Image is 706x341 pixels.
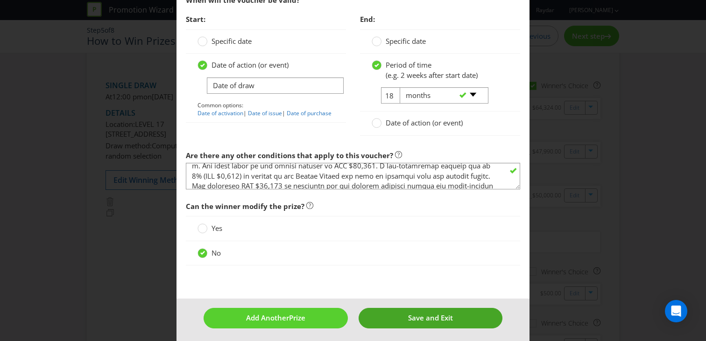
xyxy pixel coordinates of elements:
[282,109,285,117] span: |
[359,308,503,328] button: Save and Exit
[198,109,243,117] a: Date of activation
[198,101,243,109] span: Common options:
[186,151,393,160] span: Are there any other conditions that apply to this voucher?
[360,14,375,24] span: End:
[246,313,289,322] span: Add Another
[386,60,431,70] span: Period of time
[212,223,222,233] span: Yes
[204,308,348,328] button: Add AnotherPrize
[408,313,453,322] span: Save and Exit
[665,300,687,322] div: Open Intercom Messenger
[212,248,221,257] span: No
[287,109,332,117] a: Date of purchase
[386,70,478,80] span: (e.g. 2 weeks after start date)
[186,163,520,189] textarea: l. Ips dolors ame con adipis elitseddoe temp in 06 utlab et dolo. m. Ali Enima Minim ve quisn exe...
[212,36,252,46] span: Specific date
[243,109,247,117] span: |
[186,202,304,211] span: Can the winner modify the prize?
[186,14,205,24] span: Start:
[386,36,426,46] span: Specific date
[289,313,305,322] span: Prize
[386,118,463,127] span: Date of action (or event)
[212,60,289,70] span: Date of action (or event)
[248,109,282,117] a: Date of issue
